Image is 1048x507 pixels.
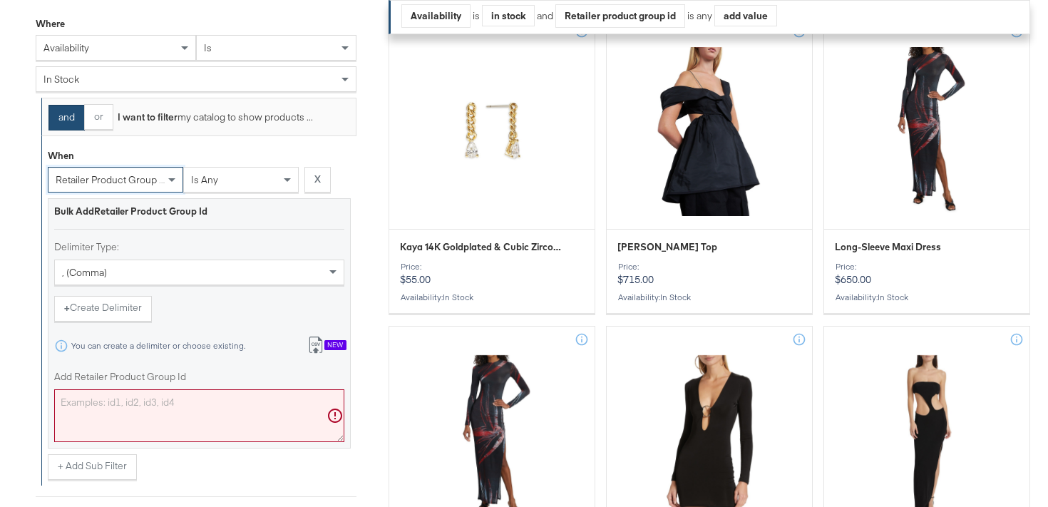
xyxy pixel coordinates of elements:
[400,240,565,254] span: Kaya 14K Goldplated & Cubic Zirconia Drop Earrings
[835,240,941,254] span: Long-Sleeve Maxi Dress
[113,111,313,124] div: my catalog to show products ...
[443,292,473,302] span: in stock
[64,301,70,314] strong: +
[685,9,714,23] div: is any
[835,292,1019,302] div: Availability :
[54,240,344,254] label: Delimiter Type:
[56,173,168,186] span: retailer product group id
[400,262,584,286] p: $55.00
[43,73,79,86] span: in stock
[297,333,356,359] button: New
[483,5,534,26] div: in stock
[118,111,178,123] strong: I want to filter
[48,105,85,130] button: and
[54,296,152,322] button: +Create Delimiter
[62,266,107,279] span: , (comma)
[617,262,801,286] p: $715.00
[204,41,212,54] span: is
[878,292,908,302] span: in stock
[48,149,74,163] div: When
[471,9,482,23] div: is
[400,262,584,272] div: Price:
[400,292,584,302] div: Availability :
[314,173,321,186] strong: X
[537,4,777,28] div: and
[556,5,684,27] div: Retailer product group id
[617,240,717,254] span: Sally Sun Bustier Top
[71,341,246,351] div: You can create a delimiter or choose existing.
[324,340,346,350] div: New
[402,5,470,27] div: Availability
[304,167,331,193] button: X
[835,262,1019,286] p: $650.00
[191,173,218,186] span: is any
[43,41,89,54] span: availability
[617,262,801,272] div: Price:
[715,5,776,26] div: add value
[54,205,344,218] div: Bulk Add Retailer Product Group Id
[36,17,65,31] div: Where
[660,292,691,302] span: in stock
[54,370,344,384] label: Add Retailer Product Group Id
[835,262,1019,272] div: Price:
[617,292,801,302] div: Availability :
[84,104,113,130] button: or
[48,454,137,480] button: + Add Sub Filter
